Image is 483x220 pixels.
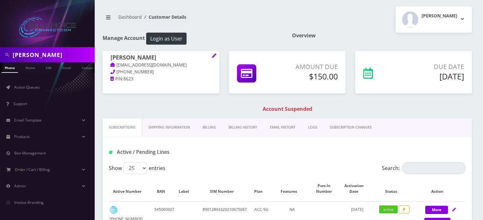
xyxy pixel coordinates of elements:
a: SUBSCRIPTION CHANGES [324,118,378,136]
th: Features: activate to sort column ascending [271,177,313,201]
th: Label: activate to sort column ascending [177,177,198,201]
span: Support [13,101,27,106]
a: PIN: [110,76,123,82]
input: Search: [402,162,466,174]
label: Show entries [109,162,165,174]
h1: Overview [292,33,472,39]
span: Email Template [14,117,42,123]
span: Products [14,134,30,139]
h1: [PERSON_NAME] [110,54,212,62]
p: Amount Due [283,62,338,72]
a: Phone [2,62,18,73]
span: 8623 [123,76,134,82]
a: Email [59,62,74,72]
label: Search: [382,162,466,174]
h5: [DATE] [400,72,464,81]
th: Status: activate to sort column ascending [373,177,415,201]
a: Subscriptions [103,118,142,136]
span: [DATE] [351,207,363,212]
img: All Choice Connect [19,17,76,38]
input: Search in Company [13,49,93,61]
th: BAN: activate to sort column ascending [152,177,176,201]
span: P [399,205,409,213]
th: Port-In Number: activate to sort column ascending [314,177,341,201]
a: SIM [43,62,55,72]
nav: breadcrumb [103,10,283,28]
p: Due Date [400,62,464,72]
th: Active Number: activate to sort column ascending [110,177,152,201]
img: at&t.png [110,206,117,214]
span: [PHONE_NUMBER] [116,69,154,75]
th: Activation Date: activate to sort column ascending [341,177,373,201]
h5: $150.00 [283,72,338,81]
h1: Manage Account [103,33,283,45]
li: Customer Details [142,14,186,20]
a: LOGS [302,118,324,136]
a: Billing History [222,118,264,136]
span: Action Queues [14,85,40,90]
span: Order / Cart / Billing [15,167,50,172]
a: Company [79,62,100,72]
h2: [PERSON_NAME] [421,13,457,19]
a: Billing [196,118,222,136]
img: Active / Pending Lines [109,151,112,154]
button: Login as User [146,33,187,45]
a: Login as User [145,35,187,41]
span: active [379,205,398,213]
a: EMAIL HISTORY [264,118,302,136]
th: Plan: activate to sort column ascending [253,177,271,201]
h1: Account Suspended [104,106,470,112]
span: Ban Management [14,150,46,156]
th: SIM Number: activate to sort column ascending [198,177,252,201]
select: Showentries [123,162,147,174]
a: Dashboard [118,14,142,20]
a: Shipping Information [142,118,196,136]
h1: Active / Pending Lines [109,149,222,155]
a: Name [22,62,38,72]
th: Action: activate to sort column ascending [416,177,465,201]
button: More [425,206,448,214]
a: [EMAIL_ADDRESS][DOMAIN_NAME] [110,62,187,68]
button: [PERSON_NAME] [396,6,472,33]
span: Admin [14,183,26,189]
span: Invoice Branding [14,200,44,205]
